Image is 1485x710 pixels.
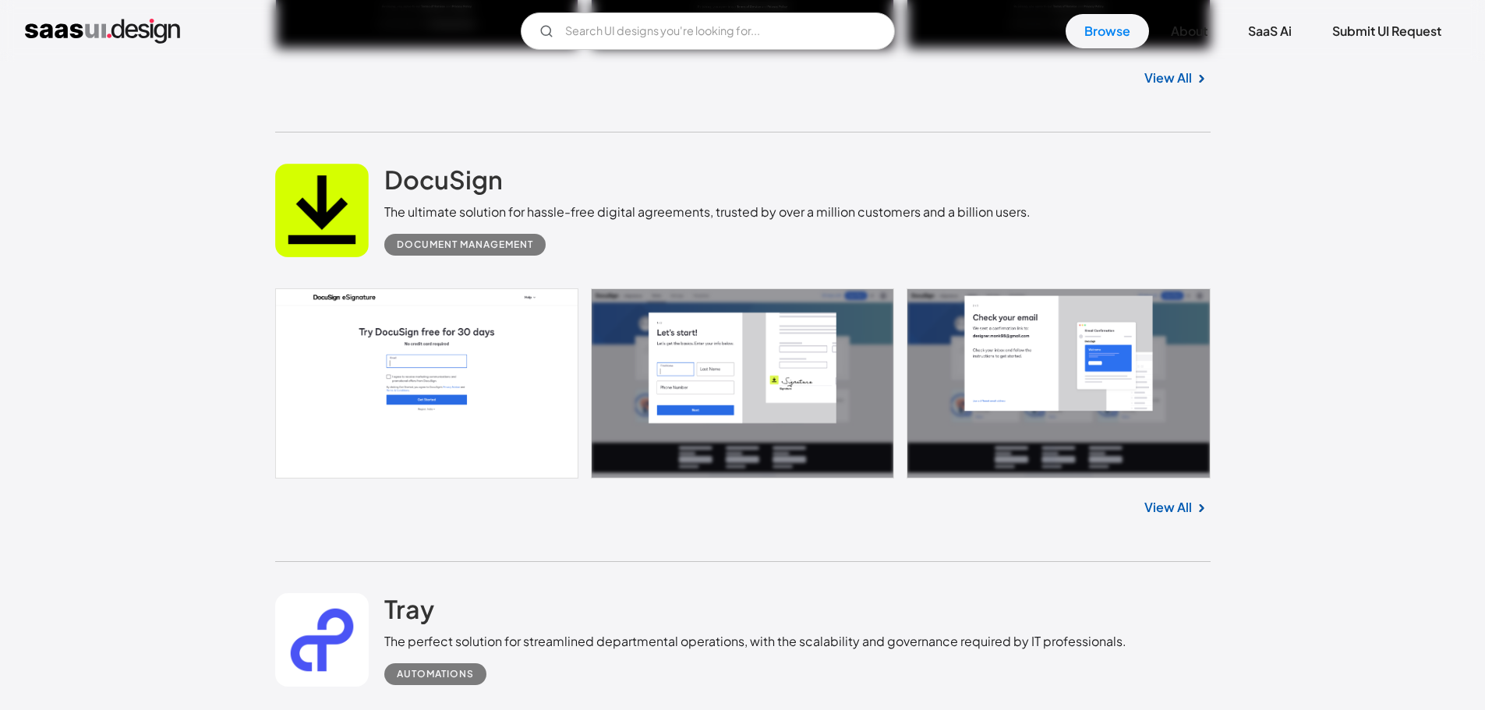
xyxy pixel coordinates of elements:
input: Search UI designs you're looking for... [521,12,895,50]
a: Browse [1066,14,1149,48]
div: Automations [397,665,474,684]
h2: DocuSign [384,164,503,195]
a: Submit UI Request [1314,14,1460,48]
div: The perfect solution for streamlined departmental operations, with the scalability and governance... [384,632,1126,651]
a: View All [1144,69,1192,87]
a: home [25,19,180,44]
div: Document Management [397,235,533,254]
h2: Tray [384,593,434,624]
a: DocuSign [384,164,503,203]
a: View All [1144,498,1192,517]
form: Email Form [521,12,895,50]
a: About [1152,14,1226,48]
a: Tray [384,593,434,632]
div: The ultimate solution for hassle-free digital agreements, trusted by over a million customers and... [384,203,1031,221]
a: SaaS Ai [1229,14,1310,48]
